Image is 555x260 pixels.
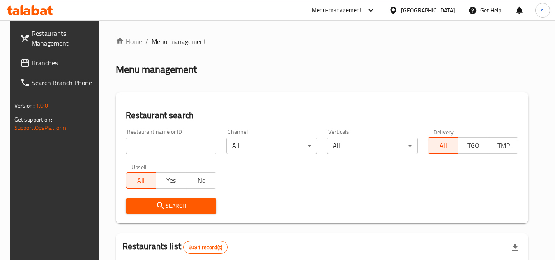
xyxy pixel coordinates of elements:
label: Upsell [131,164,147,170]
span: TMP [492,140,515,152]
button: No [186,172,216,189]
div: All [226,138,317,154]
span: Menu management [152,37,206,46]
h2: Restaurant search [126,109,519,122]
a: Restaurants Management [14,23,103,53]
a: Branches [14,53,103,73]
span: TGO [462,140,485,152]
li: / [145,37,148,46]
span: No [189,175,213,186]
div: [GEOGRAPHIC_DATA] [401,6,455,15]
span: Get support on: [14,114,52,125]
label: Delivery [433,129,454,135]
button: All [428,137,458,154]
button: Search [126,198,216,214]
div: Export file [505,237,525,257]
span: 6081 record(s) [184,244,227,251]
div: Menu-management [312,5,362,15]
span: Restaurants Management [32,28,97,48]
button: TMP [488,137,518,154]
span: Branches [32,58,97,68]
button: TGO [458,137,488,154]
span: Search Branch Phone [32,78,97,87]
span: Yes [159,175,183,186]
span: 1.0.0 [36,100,48,111]
span: All [129,175,153,186]
span: Search [132,201,210,211]
a: Home [116,37,142,46]
nav: breadcrumb [116,37,529,46]
input: Search for restaurant name or ID.. [126,138,216,154]
span: s [541,6,544,15]
h2: Menu management [116,63,197,76]
div: All [327,138,418,154]
a: Support.OpsPlatform [14,122,67,133]
h2: Restaurants list [122,240,228,254]
div: Total records count [183,241,228,254]
span: All [431,140,455,152]
button: Yes [156,172,186,189]
span: Version: [14,100,35,111]
a: Search Branch Phone [14,73,103,92]
button: All [126,172,156,189]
